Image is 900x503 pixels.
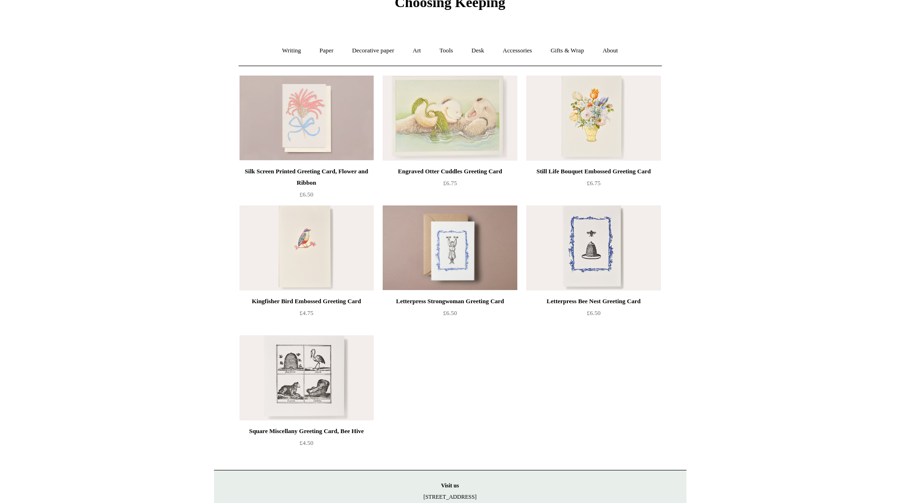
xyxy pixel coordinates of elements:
[242,296,371,307] div: Kingfisher Bird Embossed Greeting Card
[343,38,403,63] a: Decorative paper
[300,309,313,316] span: £4.75
[240,296,374,334] a: Kingfisher Bird Embossed Greeting Card £4.75
[542,38,592,63] a: Gifts & Wrap
[300,191,313,198] span: £6.50
[463,38,493,63] a: Desk
[385,166,514,177] div: Engraved Otter Cuddles Greeting Card
[594,38,626,63] a: About
[240,426,374,464] a: Square Miscellany Greeting Card, Bee Hive £4.50
[526,205,660,290] img: Letterpress Bee Nest Greeting Card
[240,335,374,420] img: Square Miscellany Greeting Card, Bee Hive
[587,309,600,316] span: £6.50
[383,76,517,161] a: Engraved Otter Cuddles Greeting Card Engraved Otter Cuddles Greeting Card
[529,166,658,177] div: Still Life Bouquet Embossed Greeting Card
[526,76,660,161] a: Still Life Bouquet Embossed Greeting Card Still Life Bouquet Embossed Greeting Card
[526,166,660,205] a: Still Life Bouquet Embossed Greeting Card £6.75
[443,179,457,187] span: £6.75
[274,38,309,63] a: Writing
[383,205,517,290] img: Letterpress Strongwoman Greeting Card
[494,38,540,63] a: Accessories
[242,426,371,437] div: Square Miscellany Greeting Card, Bee Hive
[431,38,462,63] a: Tools
[526,205,660,290] a: Letterpress Bee Nest Greeting Card Letterpress Bee Nest Greeting Card
[300,439,313,446] span: £4.50
[383,205,517,290] a: Letterpress Strongwoman Greeting Card Letterpress Strongwoman Greeting Card
[240,205,374,290] img: Kingfisher Bird Embossed Greeting Card
[441,482,459,489] strong: Visit us
[383,166,517,205] a: Engraved Otter Cuddles Greeting Card £6.75
[240,166,374,205] a: Silk Screen Printed Greeting Card, Flower and Ribbon £6.50
[385,296,514,307] div: Letterpress Strongwoman Greeting Card
[587,179,600,187] span: £6.75
[240,76,374,161] img: Silk Screen Printed Greeting Card, Flower and Ribbon
[443,309,457,316] span: £6.50
[242,166,371,188] div: Silk Screen Printed Greeting Card, Flower and Ribbon
[404,38,429,63] a: Art
[529,296,658,307] div: Letterpress Bee Nest Greeting Card
[311,38,342,63] a: Paper
[526,76,660,161] img: Still Life Bouquet Embossed Greeting Card
[383,76,517,161] img: Engraved Otter Cuddles Greeting Card
[383,296,517,334] a: Letterpress Strongwoman Greeting Card £6.50
[240,205,374,290] a: Kingfisher Bird Embossed Greeting Card Kingfisher Bird Embossed Greeting Card
[394,2,505,9] a: Choosing Keeping
[240,335,374,420] a: Square Miscellany Greeting Card, Bee Hive Square Miscellany Greeting Card, Bee Hive
[526,296,660,334] a: Letterpress Bee Nest Greeting Card £6.50
[240,76,374,161] a: Silk Screen Printed Greeting Card, Flower and Ribbon Silk Screen Printed Greeting Card, Flower an...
